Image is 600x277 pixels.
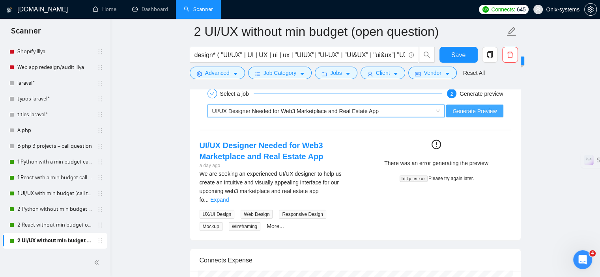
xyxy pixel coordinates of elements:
[299,71,305,77] span: caret-down
[573,250,592,269] iframe: Intercom live chat
[17,107,92,123] a: titles laravel*
[428,176,474,181] span: Please try again later.
[584,6,597,13] a: setting
[194,22,505,41] input: Scanner name...
[212,108,379,114] span: UI/UX Designer Needed for Web3 Marketplace and Real Estate App
[196,71,202,77] span: setting
[361,67,406,79] button: userClientcaret-down
[184,6,213,13] a: searchScanner
[460,89,503,99] div: Generate preview
[452,107,497,115] span: Generate Preview
[190,67,245,79] button: settingAdvancedcaret-down
[17,154,92,170] a: 1 Python with a min budget call to act
[584,3,597,16] button: setting
[17,233,92,249] a: 2 UI/UX without min budget (open question)
[97,64,103,71] span: holder
[97,175,103,181] span: holder
[17,217,92,233] a: 2 React without min budget open Quest.
[7,4,12,16] img: logo
[97,48,103,55] span: holder
[17,201,92,217] a: 2 Python without min budget with open Quest.
[17,44,92,59] a: Shopify Illya
[220,89,254,99] div: Select a job
[5,25,47,42] span: Scanner
[315,67,357,79] button: folderJobscaret-down
[97,238,103,244] span: holder
[97,127,103,134] span: holder
[97,159,103,165] span: holder
[400,176,428,182] code: http error
[503,51,518,58] span: delete
[439,47,478,63] button: Save
[345,71,351,77] span: caret-down
[210,197,229,203] a: Expand
[415,71,421,77] span: idcard
[200,162,349,169] div: a day ago
[97,112,103,118] span: holder
[589,250,596,257] span: 4
[17,75,92,91] a: laravel*
[264,69,296,77] span: Job Category
[450,91,453,97] span: 2
[491,5,515,14] span: Connects:
[507,26,517,37] span: edit
[535,7,541,12] span: user
[376,69,390,77] span: Client
[451,50,465,60] span: Save
[17,59,92,75] a: Web app redesign/audit Illya
[210,91,215,96] span: check
[200,222,222,231] span: Mockup
[17,170,92,186] a: 1 React with a min budget call to act.
[132,6,168,13] a: dashboardDashboard
[517,5,525,14] span: 645
[200,210,235,219] span: UX/UI Design
[463,69,485,77] a: Reset All
[445,71,450,77] span: caret-down
[432,140,441,149] span: exclamation-circle
[97,143,103,149] span: holder
[321,71,327,77] span: folder
[585,6,596,13] span: setting
[200,249,511,271] div: Connects Expense
[384,160,488,166] span: There was an error generating the preview
[408,67,456,79] button: idcardVendorcaret-down
[97,80,103,86] span: holder
[502,47,518,63] button: delete
[446,105,503,117] button: Generate Preview
[241,210,273,219] span: Web Design
[482,51,497,58] span: copy
[17,91,92,107] a: typos laravel*
[424,69,441,77] span: Vendor
[97,206,103,212] span: holder
[200,141,323,161] a: UI/UX Designer Needed for Web3 Marketplace and Real Estate App
[419,51,434,58] span: search
[248,67,312,79] button: barsJob Categorycaret-down
[204,197,209,203] span: ...
[510,58,521,64] span: New
[200,171,342,203] span: We are seeking an experienced UI/UX designer to help us create an intuitive and visually appealin...
[393,71,398,77] span: caret-down
[97,96,103,102] span: holder
[233,71,238,77] span: caret-down
[409,52,414,58] span: info-circle
[194,50,405,60] input: Search Freelance Jobs...
[482,6,489,13] img: upwork-logo.png
[17,138,92,154] a: B php 3 projects + call question
[229,222,261,231] span: Wireframing
[279,210,326,219] span: Responsive Design
[17,186,92,201] a: 1 UI/UX with min budget (call to act)
[367,71,373,77] span: user
[94,258,102,266] span: double-left
[200,169,349,204] div: We are seeking an experienced UI/UX designer to help us create an intuitive and visually appealin...
[93,6,116,13] a: homeHome
[97,190,103,197] span: holder
[330,69,342,77] span: Jobs
[267,223,284,229] a: More...
[205,69,230,77] span: Advanced
[419,47,435,63] button: search
[482,47,498,63] button: copy
[17,123,92,138] a: A php
[97,222,103,228] span: holder
[255,71,260,77] span: bars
